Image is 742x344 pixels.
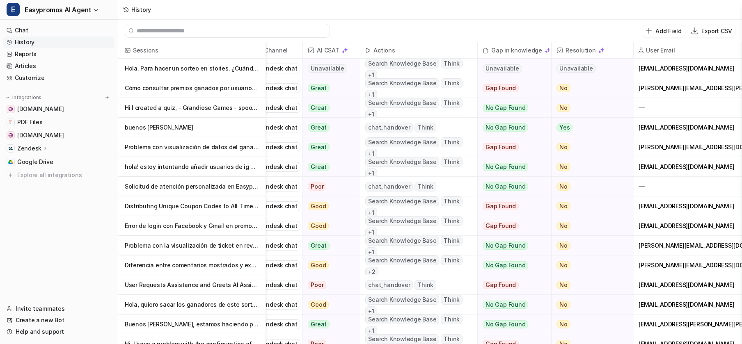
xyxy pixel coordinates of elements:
[478,314,545,334] button: No Gap Found
[688,25,735,37] button: Export CSV
[125,98,259,118] p: Hi I created a quiz, - Grandiose Games - spooky challenge, I would like the email form to come in...
[365,59,439,68] span: Search Knowledge Base
[441,216,463,226] span: Think
[483,261,528,269] span: No Gap Found
[552,216,627,236] button: No
[306,42,357,59] span: AI CSAT
[483,84,519,92] span: Gap Found
[478,196,545,216] button: Gap Found
[365,90,377,100] span: + 1
[308,202,329,210] span: Good
[483,281,519,289] span: Gap Found
[17,144,41,153] p: Zendesk
[256,103,300,113] div: Zendesk chat
[365,157,439,167] span: Search Knowledge Base
[3,93,44,102] button: Integrations
[483,163,528,171] span: No Gap Found
[303,177,355,196] button: Poor
[552,236,627,255] button: No
[556,64,595,73] span: Unavailable
[5,95,11,100] img: expand menu
[303,98,355,118] button: Great
[256,260,300,270] div: Zendesk chat
[365,255,439,265] span: Search Knowledge Base
[3,48,115,60] a: Reports
[308,123,330,132] span: Great
[125,216,259,236] p: Error de login con Facebook y Gmail en promoción 1002695
[303,216,355,236] button: Good
[556,163,570,171] span: No
[365,247,377,257] span: + 1
[483,104,528,112] span: No Gap Found
[256,142,300,152] div: Zendesk chat
[125,295,259,314] p: Hola, quiero sacar los ganadores de este sorteo 995850. el ganador tiene que acercarse al precio ...
[125,314,259,334] p: Buenos [PERSON_NAME], estamos haciendo pruebas de la ruleta via url y en bastantes dispositivos n...
[303,255,355,275] button: Good
[256,319,300,329] div: Zendesk chat
[125,236,259,255] p: Problema con la visualización de ticket en revisión en Easypromos
[365,216,439,226] span: Search Knowledge Base
[303,236,355,255] button: Great
[308,222,329,230] span: Good
[3,116,115,128] a: PDF FilesPDF Files
[125,137,259,157] p: Problema con visualización de datos del ganador en gestor de premios de la promo 1002143
[308,143,330,151] span: Great
[256,221,300,231] div: Zendesk chat
[478,295,545,314] button: No Gap Found
[556,222,570,230] span: No
[441,98,463,108] span: Think
[556,84,570,92] span: No
[441,295,463,305] span: Think
[634,216,742,235] div: [EMAIL_ADDRESS][DOMAIN_NAME]
[8,120,13,125] img: PDF Files
[308,104,330,112] span: Great
[308,241,330,250] span: Great
[556,143,570,151] span: No
[701,27,732,35] p: Export CSV
[256,64,300,73] div: Zendesk chat
[478,78,545,98] button: Gap Found
[365,280,413,290] span: chat_handover
[8,107,13,112] img: easypromos-apiref.redoc.ly
[308,301,329,309] span: Good
[308,64,347,73] span: Unavailable
[415,182,436,191] span: Think
[308,163,330,171] span: Great
[256,162,300,172] div: Zendesk chat
[478,236,545,255] button: No Gap Found
[365,70,377,80] span: + 1
[655,27,681,35] p: Add Field
[3,36,115,48] a: History
[634,295,742,314] div: [EMAIL_ADDRESS][DOMAIN_NAME]
[3,72,115,84] a: Customize
[373,42,395,59] h2: Actions
[303,78,355,98] button: Great
[125,157,259,177] p: hola! estoy intentando añadir usuarios de ig en la lista negra pero no veo ninguna opción para añ...
[3,326,115,337] a: Help and support
[555,42,630,59] span: Resolution
[8,146,13,151] img: Zendesk
[131,5,151,14] div: History
[125,255,259,275] p: Diferencia entre comentarios mostrados y exportados en sorteo
[8,159,13,164] img: Google Drive
[7,171,15,179] img: explore all integrations
[125,118,259,137] p: buenos [PERSON_NAME]
[552,157,627,177] button: No
[556,104,570,112] span: No
[308,320,330,328] span: Great
[556,182,570,191] span: No
[256,201,300,211] div: Zendesk chat
[634,118,742,137] div: [EMAIL_ADDRESS][DOMAIN_NAME]
[634,78,742,98] div: [PERSON_NAME][EMAIL_ADDRESS][PERSON_NAME][DOMAIN_NAME]
[17,105,64,113] span: [DOMAIN_NAME]
[483,143,519,151] span: Gap Found
[365,169,377,178] span: + 1
[303,295,355,314] button: Good
[441,78,463,88] span: Think
[256,280,300,290] div: Zendesk chat
[256,83,300,93] div: Zendesk chat
[365,182,413,191] span: chat_handover
[125,196,259,216] p: Distributing Unique Coupon Codes to All Timed Quiz Participants
[634,196,742,216] div: [EMAIL_ADDRESS][DOMAIN_NAME]
[441,236,463,246] span: Think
